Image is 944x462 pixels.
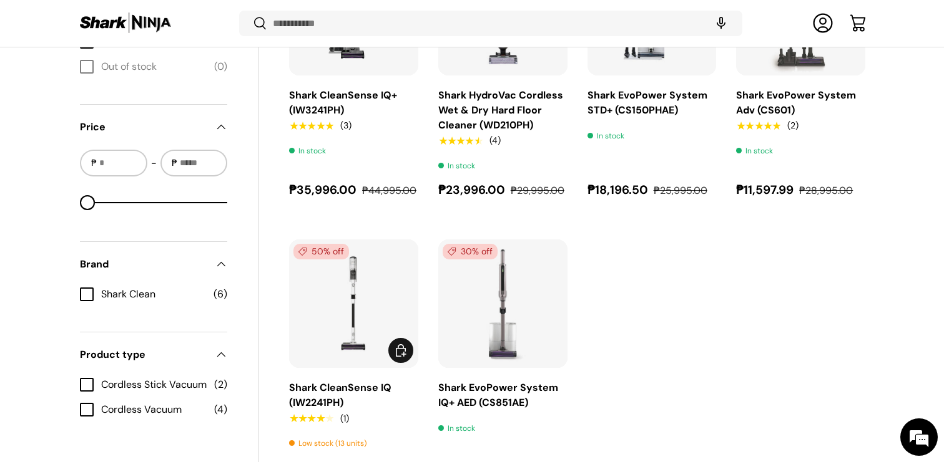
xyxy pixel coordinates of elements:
span: Brand [80,257,207,272]
span: 50% off [293,244,349,259]
span: Cordless Stick Vacuum [101,377,207,392]
span: (2) [214,377,227,392]
span: (4) [214,402,227,417]
summary: Brand [80,242,227,287]
span: Out of stock [101,59,207,74]
a: Shark CleanSense IQ (IW2241PH) [289,381,391,409]
summary: Product type [80,332,227,377]
textarea: Type your message and hit 'Enter' [6,320,238,363]
speech-search-button: Search by voice [701,10,741,37]
div: Minimize live chat window [205,6,235,36]
img: shark-kion-iw2241-full-view-shark-ninja-philippines [289,239,418,368]
a: Shark EvoPower System Adv (CS601) [736,89,856,117]
a: Shark CleanSense IQ+ (IW3241PH) [289,89,397,117]
a: Shark HydroVac Cordless Wet & Dry Hard Floor Cleaner (WD210PH) [438,89,563,132]
span: ₱ [170,156,179,170]
a: Shark EvoPower System IQ+ AED (CS851AE) [438,239,568,368]
a: Shark EvoPower System IQ+ AED (CS851AE) [438,381,558,409]
span: Cordless Vacuum [101,402,207,417]
a: Shark EvoPower System STD+ (CS150PHAE) [588,89,707,117]
summary: Price [80,105,227,150]
span: Product type [80,347,207,362]
span: 30% off [443,244,498,259]
span: We're online! [72,147,172,272]
span: Price [80,120,207,135]
a: Shark CleanSense IQ (IW2241PH) [289,239,418,368]
div: Chat with us now [65,70,210,86]
span: (6) [214,287,227,302]
img: Shark Ninja Philippines [79,11,172,36]
span: - [151,156,157,171]
span: (0) [214,59,227,74]
span: ₱ [90,156,98,170]
span: Shark Clean [101,287,206,302]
